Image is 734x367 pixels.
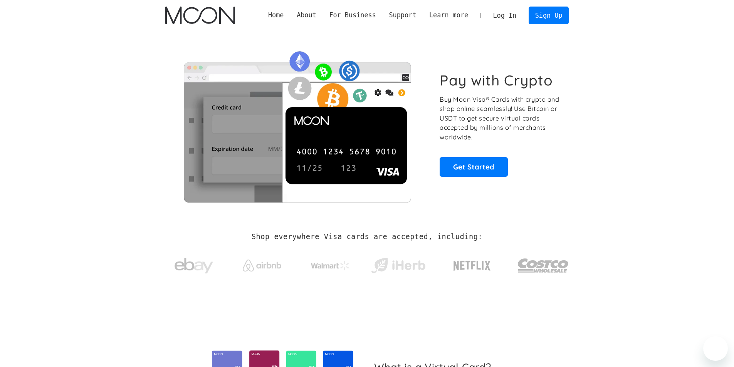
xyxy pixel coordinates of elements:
a: Netflix [438,248,507,279]
img: Walmart [311,261,349,270]
a: home [165,7,235,24]
img: Costco [517,251,569,280]
h1: Pay with Crypto [440,72,553,89]
iframe: 启动消息传送窗口的按钮 [703,336,728,361]
div: Support [389,10,416,20]
div: Support [383,10,423,20]
p: Buy Moon Visa® Cards with crypto and shop online seamlessly! Use Bitcoin or USDT to get secure vi... [440,95,560,142]
a: Sign Up [529,7,569,24]
a: Costco [517,243,569,284]
img: Airbnb [243,260,281,271]
div: Learn more [429,10,468,20]
img: Moon Logo [165,7,235,24]
a: Airbnb [233,252,291,275]
div: For Business [329,10,376,20]
h2: Shop everywhere Visa cards are accepted, including: [252,233,482,241]
img: Netflix [453,256,491,275]
a: Walmart [301,253,359,274]
div: About [297,10,316,20]
a: Get Started [440,157,508,176]
img: iHerb [370,256,427,276]
div: Learn more [423,10,475,20]
img: ebay [175,254,213,278]
div: About [290,10,322,20]
div: For Business [323,10,383,20]
a: ebay [165,246,223,282]
a: Log In [487,7,523,24]
img: Moon Cards let you spend your crypto anywhere Visa is accepted. [165,46,429,202]
a: Home [262,10,290,20]
a: iHerb [370,248,427,280]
